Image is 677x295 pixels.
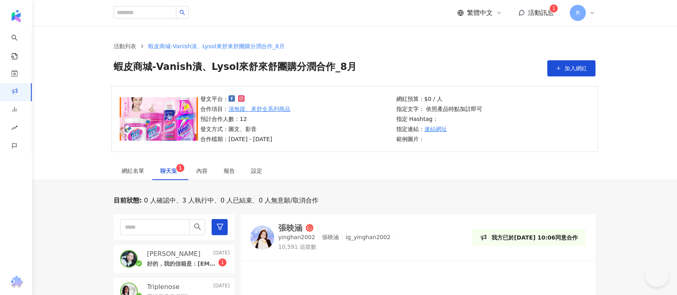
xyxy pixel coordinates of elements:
[396,115,482,123] p: 指定 Hashtag：
[213,283,230,291] p: [DATE]
[278,243,398,251] p: 10,591 追蹤數
[194,223,201,230] span: search
[216,223,224,230] span: filter
[112,42,138,51] a: 活動列表
[251,166,262,175] div: 設定
[467,8,493,17] span: 繁體中文
[228,104,290,113] a: 漬無蹤、來舒全系列商品
[11,120,18,138] span: rise
[565,65,587,72] span: 加入網紅
[396,94,482,103] p: 網紅預算：$0 / 人
[424,125,447,133] a: 連結網址
[176,164,184,172] sup: 1
[322,234,339,242] p: 張映涵
[11,29,27,60] a: search
[148,43,285,49] span: 蝦皮商城-Vanish漬、Lysol來舒來舒團購分潤合作_8月
[10,10,22,23] img: logo icon
[224,166,235,175] div: 報告
[278,234,315,242] p: yinghan2002
[142,196,318,205] span: 0 人確認中、3 人執行中、0 人已結束、0 人無意願/取消合作
[114,196,142,205] p: 目前狀態 :
[576,8,580,17] span: R
[147,250,200,258] p: [PERSON_NAME]
[221,260,224,265] span: 1
[396,125,482,133] p: 指定連結：
[396,104,482,113] p: 指定文字： 依照產品特點加註即可
[200,104,290,113] p: 合作項目：
[120,97,198,141] img: 漬無蹤、來舒全系列商品
[200,94,290,103] p: 發文平台：
[160,168,180,174] span: 聊天室
[147,283,179,291] p: Triplenose
[196,166,208,175] div: 內容
[122,166,144,175] div: 網紅名單
[200,135,290,143] p: 合作檔期：[DATE] - [DATE]
[121,251,137,267] img: KOL Avatar
[179,10,185,15] span: search
[491,233,578,242] p: 我方已於[DATE] 10:06同意合作
[114,60,357,76] span: 蝦皮商城-Vanish漬、Lysol來舒來舒團購分潤合作_8月
[528,9,554,16] span: 活動訊息
[218,258,226,266] sup: 1
[645,263,669,287] iframe: Help Scout Beacon - Open
[250,224,398,251] a: KOL Avatar張映涵yinghan2002張映涵ig_yinghan200210,591 追蹤數
[8,276,24,289] img: chrome extension
[552,6,555,11] span: 1
[200,125,290,133] p: 發文方式：圖文、影音
[250,225,274,250] img: KOL Avatar
[346,234,391,242] p: ig_yinghan2002
[179,165,182,171] span: 1
[200,115,290,123] p: 預計合作人數：12
[147,260,218,268] p: 好的，我的信箱是：[EMAIL_ADDRESS][DOMAIN_NAME]，再麻煩囉謝謝
[550,4,558,12] sup: 1
[213,250,230,258] p: [DATE]
[547,60,595,76] button: 加入網紅
[396,135,482,143] p: 範例圖片：
[278,224,302,232] div: 張映涵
